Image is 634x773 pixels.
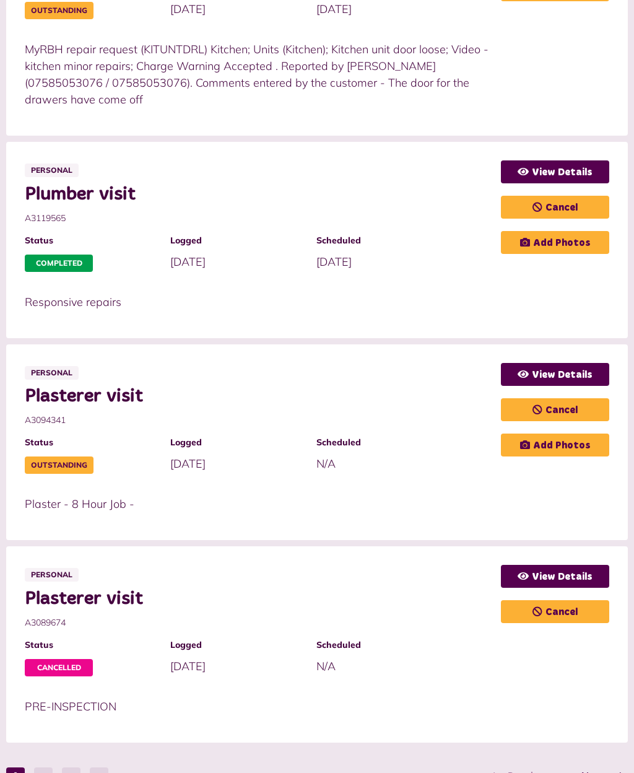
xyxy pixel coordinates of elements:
[25,385,489,408] span: Plasterer visit
[170,234,303,247] span: Logged
[316,456,336,471] span: N/A
[170,255,206,269] span: [DATE]
[316,255,352,269] span: [DATE]
[25,183,489,206] span: Plumber visit
[25,212,489,225] span: A3119565
[25,456,93,474] span: Outstanding
[25,294,489,310] p: Responsive repairs
[501,600,609,623] a: Cancel
[25,234,158,247] span: Status
[170,456,206,471] span: [DATE]
[501,196,609,219] a: Cancel
[25,588,489,610] span: Plasterer visit
[170,639,303,652] span: Logged
[316,659,336,673] span: N/A
[170,436,303,449] span: Logged
[25,414,489,427] span: A3094341
[316,2,352,16] span: [DATE]
[25,698,489,715] p: PRE-INSPECTION
[501,363,609,386] a: View Details
[316,436,449,449] span: Scheduled
[25,568,79,582] span: Personal
[170,659,206,673] span: [DATE]
[25,255,93,272] span: Completed
[25,366,79,380] span: Personal
[25,164,79,177] span: Personal
[501,231,609,254] a: Add Photos
[170,2,206,16] span: [DATE]
[25,659,93,676] span: Cancelled
[501,160,609,183] a: View Details
[501,398,609,421] a: Cancel
[25,616,489,629] span: A3089674
[316,234,449,247] span: Scheduled
[25,436,158,449] span: Status
[501,434,609,456] a: Add Photos
[25,496,489,512] p: Plaster - 8 Hour Job -
[25,41,489,108] p: MyRBH repair request (KITUNTDRL) Kitchen; Units (Kitchen); Kitchen unit door loose; Video - kitch...
[501,565,609,588] a: View Details
[25,2,93,19] span: Outstanding
[25,639,158,652] span: Status
[316,639,449,652] span: Scheduled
